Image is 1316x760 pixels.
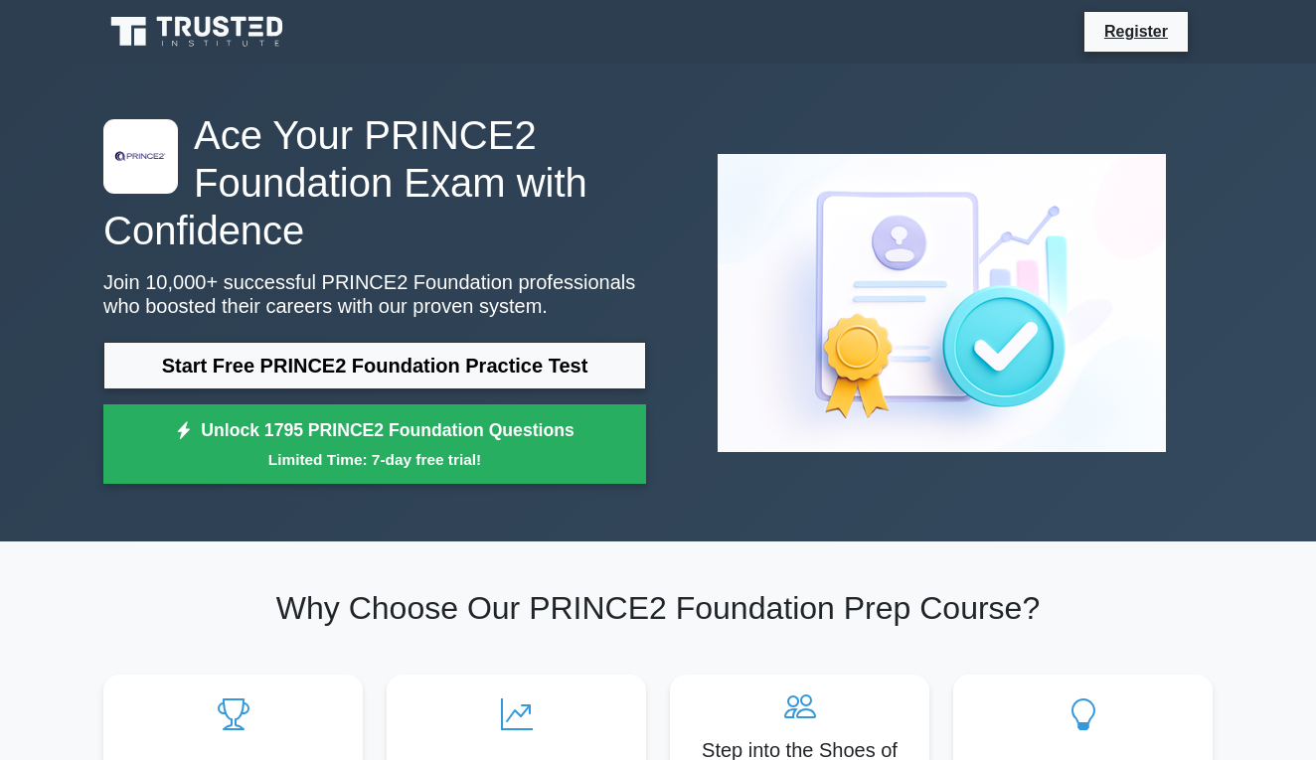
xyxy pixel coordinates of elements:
[128,448,621,471] small: Limited Time: 7-day free trial!
[103,270,646,318] p: Join 10,000+ successful PRINCE2 Foundation professionals who boosted their careers with our prove...
[103,589,1213,627] h2: Why Choose Our PRINCE2 Foundation Prep Course?
[103,404,646,484] a: Unlock 1795 PRINCE2 Foundation QuestionsLimited Time: 7-day free trial!
[702,138,1182,468] img: PRINCE2 Foundation Preview
[103,111,646,254] h1: Ace Your PRINCE2 Foundation Exam with Confidence
[103,342,646,389] a: Start Free PRINCE2 Foundation Practice Test
[1092,19,1180,44] a: Register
